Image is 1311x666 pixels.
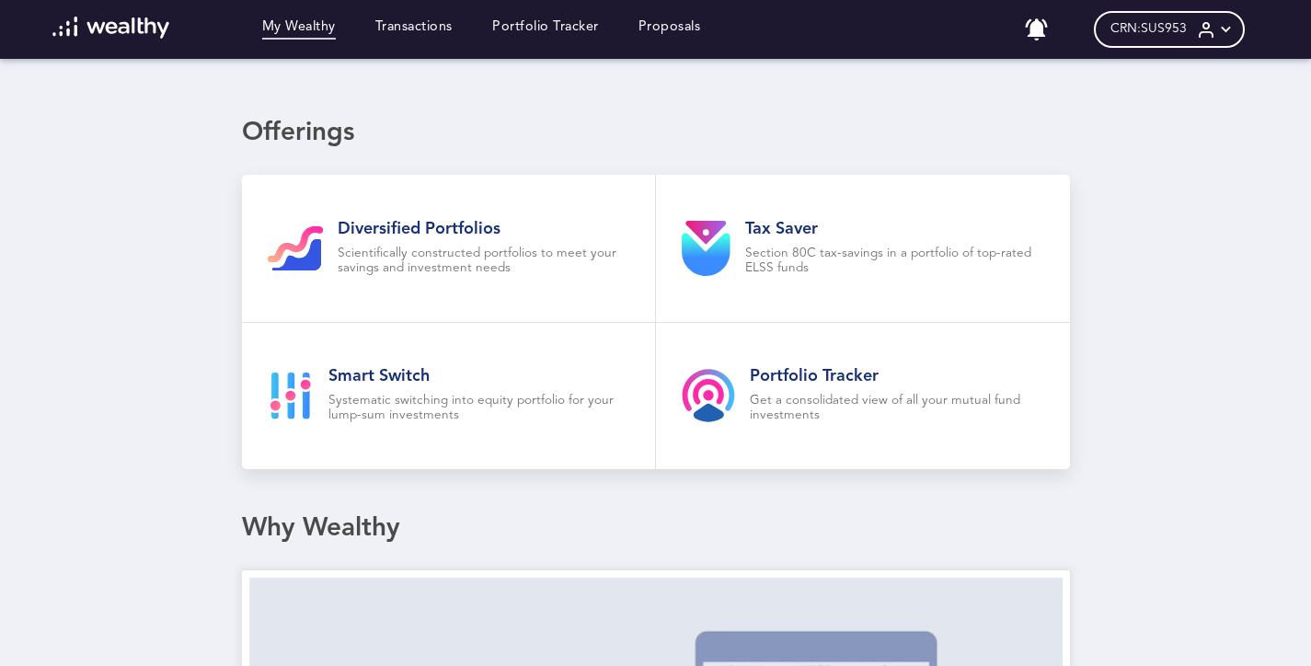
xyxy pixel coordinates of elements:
a: Proposals [638,19,701,40]
a: Portfolio TrackerGet a consolidated view of all your mutual fund investments [656,323,1070,470]
img: product-tracker.svg [682,369,735,422]
div: Why Wealthy [242,513,1070,545]
img: gi-goal-icon.svg [268,226,323,270]
h2: Diversified Portfolios [338,219,630,239]
p: Scientifically constructed portfolios to meet your savings and investment needs [338,247,630,276]
h2: Tax Saver [745,219,1044,239]
a: Portfolio Tracker [492,19,599,40]
p: Systematic switching into equity portfolio for your lump-sum investments [328,394,630,423]
div: Offerings [242,118,1070,149]
a: Diversified PortfoliosScientifically constructed portfolios to meet your savings and investment n... [242,175,656,322]
h2: Smart Switch [328,366,630,386]
img: product-tax.svg [682,221,730,276]
h2: Portfolio Tracker [750,366,1044,386]
a: Tax SaverSection 80C tax-savings in a portfolio of top-rated ELSS funds [656,175,1070,322]
img: smart-goal-icon.svg [268,373,314,419]
a: Transactions [375,19,453,40]
p: Section 80C tax-savings in a portfolio of top-rated ELSS funds [745,247,1044,276]
a: Smart SwitchSystematic switching into equity portfolio for your lump-sum investments [242,323,656,470]
a: My Wealthy [262,19,336,40]
span: CRN: SUS953 [1110,21,1187,37]
p: Get a consolidated view of all your mutual fund investments [750,394,1044,423]
img: wl-logo-white.svg [52,17,169,39]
